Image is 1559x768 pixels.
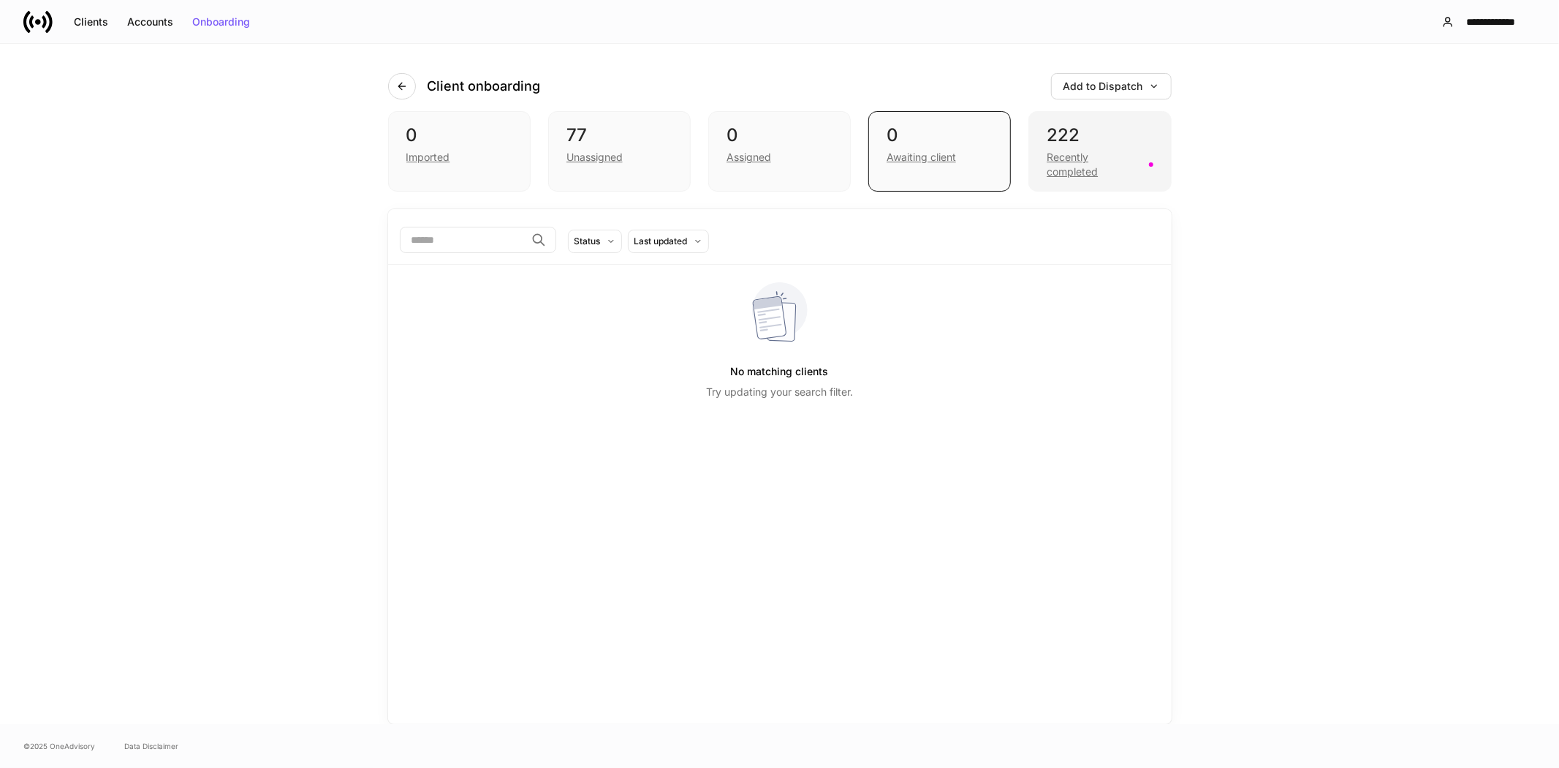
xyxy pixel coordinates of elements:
div: Unassigned [566,150,623,165]
div: Accounts [127,17,173,27]
div: 0 [887,124,993,147]
div: 0 [406,124,512,147]
div: Onboarding [192,17,250,27]
div: 77 [566,124,672,147]
h4: Client onboarding [428,78,541,95]
button: Add to Dispatch [1051,73,1172,99]
div: 0Imported [388,111,531,192]
div: 0Assigned [708,111,851,192]
p: Try updating your search filter. [706,385,853,399]
button: Last updated [628,230,709,253]
div: 222Recently completed [1028,111,1171,192]
div: Assigned [727,150,771,165]
div: Clients [74,17,108,27]
button: Clients [64,10,118,34]
div: Last updated [634,234,688,248]
a: Data Disclaimer [124,740,178,752]
div: Imported [406,150,450,165]
div: Add to Dispatch [1063,81,1159,91]
button: Onboarding [183,10,259,34]
div: 222 [1047,124,1153,147]
button: Accounts [118,10,183,34]
div: Awaiting client [887,150,956,165]
h5: No matching clients [731,358,829,385]
div: Status [574,234,601,248]
div: 0 [727,124,832,147]
div: 77Unassigned [548,111,691,192]
span: © 2025 OneAdvisory [23,740,95,752]
button: Status [568,230,622,253]
div: Recently completed [1047,150,1139,179]
div: 0Awaiting client [868,111,1011,192]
